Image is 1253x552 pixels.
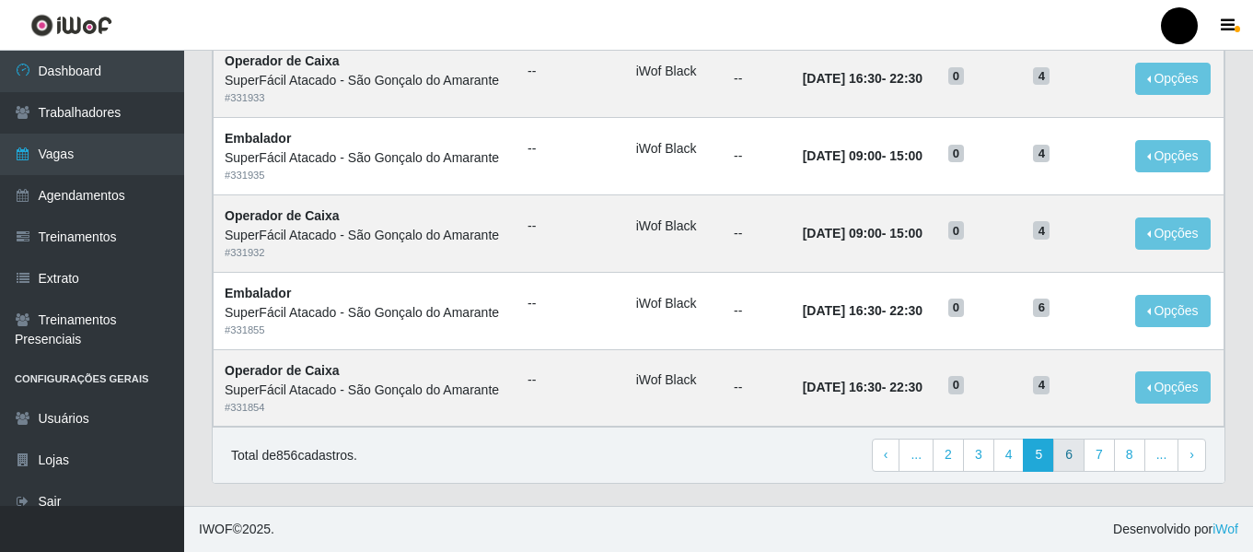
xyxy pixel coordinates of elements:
time: [DATE] 09:00 [803,226,882,241]
a: 2 [933,439,964,472]
li: iWof Black [636,62,712,81]
ul: -- [528,370,614,390]
strong: - [803,71,922,86]
button: Opções [1135,371,1211,404]
img: CoreUI Logo [30,14,112,37]
strong: Operador de Caixa [225,363,340,378]
a: Next [1178,439,1206,472]
span: ‹ [884,447,888,462]
span: › [1189,447,1194,462]
li: iWof Black [636,217,712,236]
span: IWOF [199,522,233,536]
time: 22:30 [889,303,922,318]
div: # 331935 [225,168,505,183]
time: [DATE] 16:30 [803,303,882,318]
button: Opções [1135,140,1211,172]
span: 0 [948,145,965,163]
strong: - [803,380,922,394]
time: 15:00 [889,226,922,241]
div: SuperFácil Atacado - São Gonçalo do Amarante [225,303,505,323]
a: ... [899,439,934,472]
button: Opções [1135,217,1211,250]
span: 4 [1033,145,1050,163]
li: iWof Black [636,370,712,390]
span: 0 [948,376,965,394]
ul: -- [528,294,614,313]
strong: - [803,226,922,241]
a: 3 [963,439,994,472]
td: -- [723,194,792,272]
span: 0 [948,221,965,240]
a: 4 [993,439,1025,472]
span: © 2025 . [199,520,274,539]
strong: Operador de Caixa [225,208,340,223]
span: 4 [1033,221,1050,240]
p: Total de 856 cadastros. [231,446,357,465]
button: Opções [1135,295,1211,327]
a: ... [1144,439,1179,472]
div: # 331933 [225,90,505,106]
td: -- [723,118,792,195]
div: SuperFácil Atacado - São Gonçalo do Amarante [225,381,505,400]
span: 0 [948,67,965,86]
li: iWof Black [636,294,712,313]
div: # 331854 [225,400,505,416]
div: SuperFácil Atacado - São Gonçalo do Amarante [225,226,505,245]
time: [DATE] 16:30 [803,71,882,86]
td: -- [723,272,792,349]
strong: - [803,148,922,163]
time: [DATE] 16:30 [803,380,882,394]
div: # 331855 [225,323,505,338]
strong: Operador de Caixa [225,53,340,68]
span: Desenvolvido por [1113,520,1238,539]
strong: Embalador [225,131,291,146]
div: SuperFácil Atacado - São Gonçalo do Amarante [225,148,505,168]
div: SuperFácil Atacado - São Gonçalo do Amarante [225,71,505,90]
time: 15:00 [889,148,922,163]
time: 22:30 [889,380,922,394]
td: -- [723,41,792,118]
ul: -- [528,139,614,159]
a: iWof [1212,522,1238,536]
a: 5 [1023,439,1054,472]
ul: -- [528,217,614,236]
span: 0 [948,299,965,317]
strong: - [803,303,922,318]
li: iWof Black [636,139,712,159]
time: 22:30 [889,71,922,86]
time: [DATE] 09:00 [803,148,882,163]
span: 4 [1033,67,1050,86]
ul: -- [528,62,614,81]
strong: Embalador [225,286,291,300]
a: Previous [872,439,900,472]
span: 6 [1033,299,1050,317]
nav: pagination [872,439,1206,472]
a: 7 [1084,439,1115,472]
button: Opções [1135,63,1211,95]
td: -- [723,349,792,427]
div: # 331932 [225,245,505,261]
a: 6 [1053,439,1085,472]
span: 4 [1033,376,1050,394]
a: 8 [1114,439,1145,472]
